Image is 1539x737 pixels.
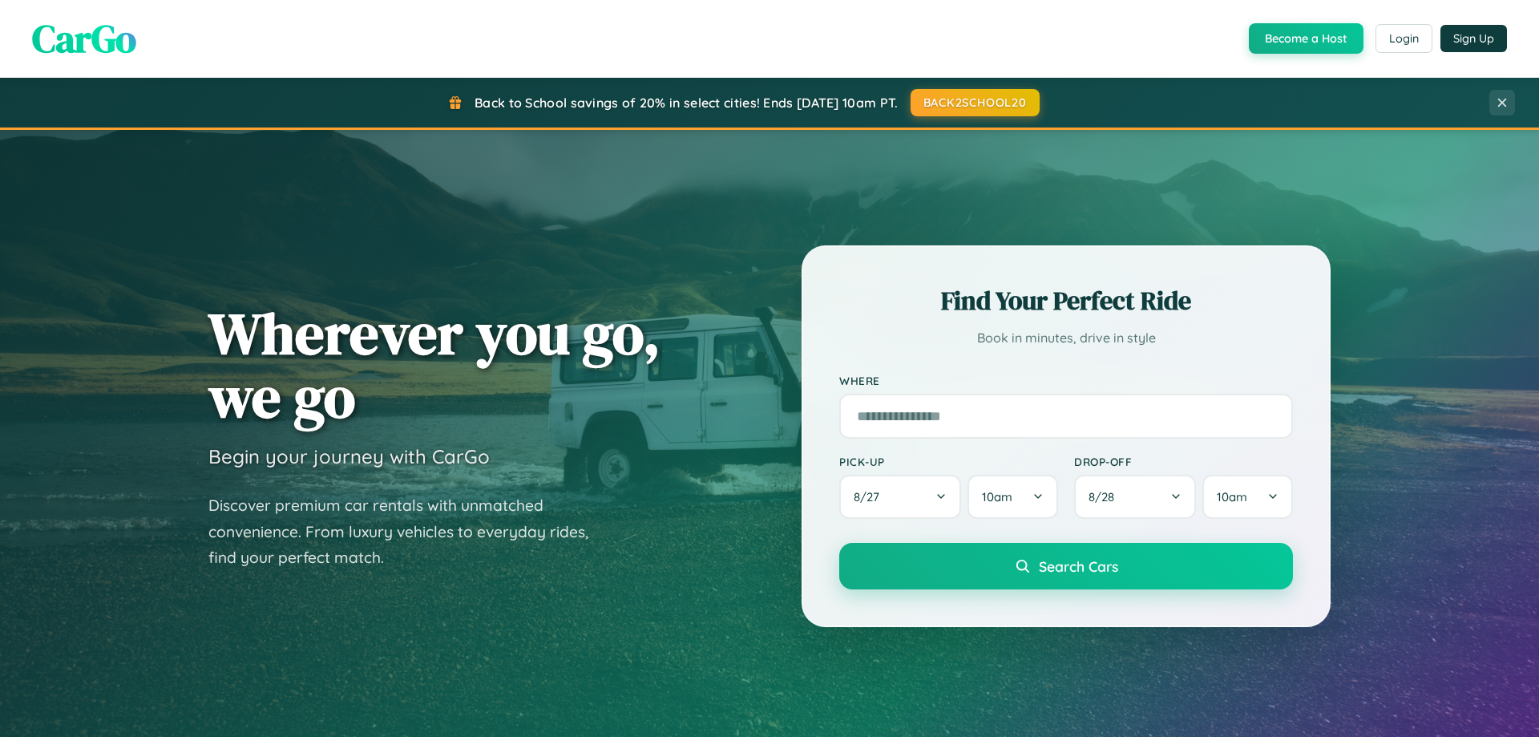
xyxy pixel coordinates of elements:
button: BACK2SCHOOL20 [911,89,1040,116]
button: 8/28 [1074,475,1196,519]
span: Search Cars [1039,557,1118,575]
label: Where [839,374,1293,387]
button: Become a Host [1249,23,1363,54]
span: 10am [1217,489,1247,504]
label: Pick-up [839,455,1058,468]
button: 8/27 [839,475,961,519]
span: Back to School savings of 20% in select cities! Ends [DATE] 10am PT. [475,95,898,111]
label: Drop-off [1074,455,1293,468]
h2: Find Your Perfect Ride [839,283,1293,318]
span: 8 / 28 [1089,489,1122,504]
button: Search Cars [839,543,1293,589]
span: 8 / 27 [854,489,887,504]
button: 10am [1202,475,1293,519]
p: Discover premium car rentals with unmatched convenience. From luxury vehicles to everyday rides, ... [208,492,609,571]
h1: Wherever you go, we go [208,302,660,428]
button: 10am [967,475,1058,519]
h3: Begin your journey with CarGo [208,444,490,468]
span: 10am [982,489,1012,504]
span: CarGo [32,12,136,65]
button: Login [1375,24,1432,53]
p: Book in minutes, drive in style [839,326,1293,350]
button: Sign Up [1440,25,1507,52]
